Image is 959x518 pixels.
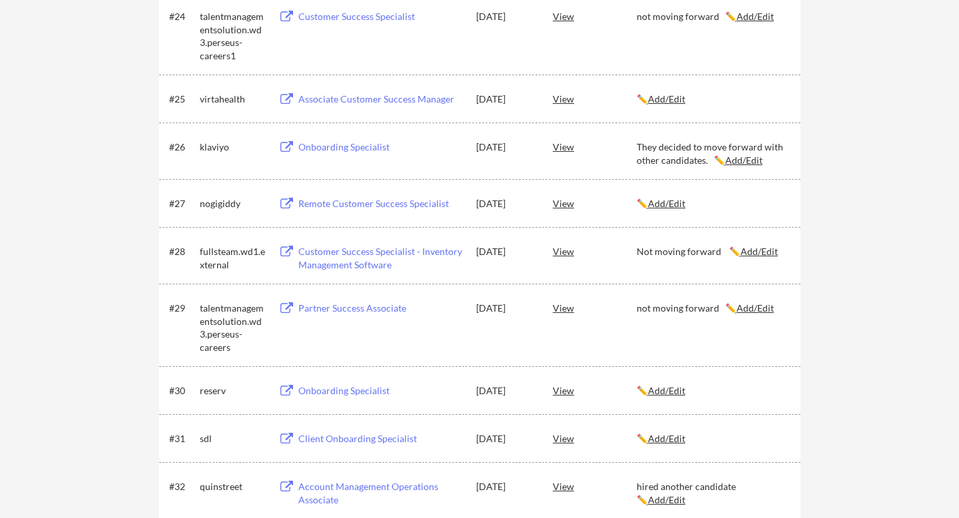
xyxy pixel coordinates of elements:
[476,10,535,23] div: [DATE]
[553,296,637,320] div: View
[737,11,774,22] u: Add/Edit
[169,10,195,23] div: #24
[476,480,535,493] div: [DATE]
[476,93,535,106] div: [DATE]
[200,432,266,445] div: sdl
[200,480,266,493] div: quinstreet
[169,140,195,154] div: #26
[298,384,464,397] div: Onboarding Specialist
[298,140,464,154] div: Onboarding Specialist
[169,384,195,397] div: #30
[200,197,266,210] div: nogigiddy
[637,140,789,166] div: They decided to move forward with other candidates. ✏️
[637,302,789,315] div: not moving forward ✏️
[476,432,535,445] div: [DATE]
[169,480,195,493] div: #32
[553,474,637,498] div: View
[169,197,195,210] div: #27
[298,93,464,106] div: Associate Customer Success Manager
[200,10,266,62] div: talentmanagementsolution.wd3.perseus-careers1
[169,245,195,258] div: #28
[200,384,266,397] div: reserv
[648,198,685,209] u: Add/Edit
[637,384,789,397] div: ✏️
[553,239,637,263] div: View
[553,4,637,28] div: View
[637,10,789,23] div: not moving forward ✏️
[553,134,637,158] div: View
[476,384,535,397] div: [DATE]
[553,378,637,402] div: View
[637,93,789,106] div: ✏️
[648,385,685,396] u: Add/Edit
[476,302,535,315] div: [DATE]
[476,197,535,210] div: [DATE]
[553,87,637,111] div: View
[476,245,535,258] div: [DATE]
[200,245,266,271] div: fullsteam.wd1.external
[200,302,266,354] div: talentmanagementsolution.wd3.perseus-careers
[298,10,464,23] div: Customer Success Specialist
[298,302,464,315] div: Partner Success Associate
[169,302,195,315] div: #29
[200,140,266,154] div: klaviyo
[298,432,464,445] div: Client Onboarding Specialist
[741,246,778,257] u: Add/Edit
[200,93,266,106] div: virtahealth
[298,480,464,506] div: Account Management Operations Associate
[637,480,789,506] div: hired another candidate ✏️
[553,426,637,450] div: View
[637,197,789,210] div: ✏️
[169,93,195,106] div: #25
[298,245,464,271] div: Customer Success Specialist - Inventory Management Software
[476,140,535,154] div: [DATE]
[169,432,195,445] div: #31
[725,154,763,166] u: Add/Edit
[298,197,464,210] div: Remote Customer Success Specialist
[648,494,685,505] u: Add/Edit
[648,93,685,105] u: Add/Edit
[737,302,774,314] u: Add/Edit
[637,432,789,445] div: ✏️
[637,245,789,258] div: Not moving forward ✏️
[648,433,685,444] u: Add/Edit
[553,191,637,215] div: View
